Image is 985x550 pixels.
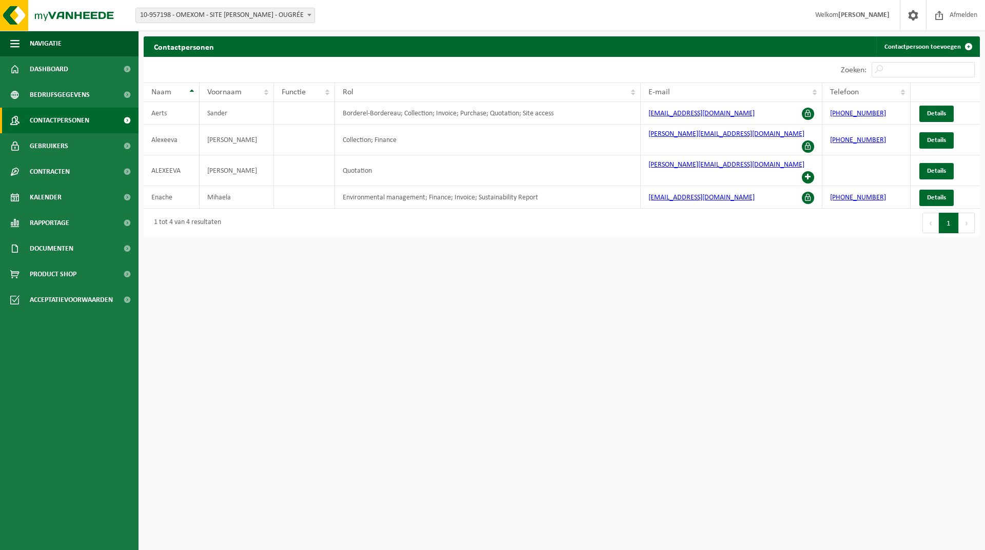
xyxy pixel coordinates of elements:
[335,102,641,125] td: Borderel-Bordereau; Collection; Invoice; Purchase; Quotation; Site access
[30,236,73,261] span: Documenten
[144,36,224,56] h2: Contactpersonen
[927,194,946,201] span: Details
[30,261,76,287] span: Product Shop
[830,136,886,144] a: [PHONE_NUMBER]
[838,11,890,19] strong: [PERSON_NAME]
[919,163,954,179] a: Details
[919,106,954,122] a: Details
[200,186,274,209] td: Mihaela
[200,102,274,125] td: Sander
[648,110,755,117] a: [EMAIL_ADDRESS][DOMAIN_NAME]
[144,102,200,125] td: Aerts
[30,185,62,210] span: Kalender
[959,213,975,233] button: Next
[136,8,314,23] span: 10-957198 - OMEXOM - SITE ELIA OUGREE - OUGRÉE
[830,194,886,201] a: [PHONE_NUMBER]
[919,132,954,149] a: Details
[144,155,200,186] td: ALEXEEVA
[135,8,315,23] span: 10-957198 - OMEXOM - SITE ELIA OUGREE - OUGRÉE
[648,130,804,138] a: [PERSON_NAME][EMAIL_ADDRESS][DOMAIN_NAME]
[648,161,804,169] a: [PERSON_NAME][EMAIL_ADDRESS][DOMAIN_NAME]
[648,194,755,201] a: [EMAIL_ADDRESS][DOMAIN_NAME]
[30,133,68,159] span: Gebruikers
[335,186,641,209] td: Environmental management; Finance; Invoice; Sustainability Report
[30,287,113,313] span: Acceptatievoorwaarden
[30,82,90,108] span: Bedrijfsgegevens
[927,168,946,174] span: Details
[30,159,70,185] span: Contracten
[30,210,69,236] span: Rapportage
[200,155,274,186] td: [PERSON_NAME]
[30,31,62,56] span: Navigatie
[927,137,946,144] span: Details
[830,110,886,117] a: [PHONE_NUMBER]
[282,88,306,96] span: Functie
[343,88,353,96] span: Rol
[830,88,859,96] span: Telefoon
[876,36,979,57] a: Contactpersoon toevoegen
[200,125,274,155] td: [PERSON_NAME]
[30,56,68,82] span: Dashboard
[30,108,89,133] span: Contactpersonen
[841,66,866,74] label: Zoeken:
[939,213,959,233] button: 1
[335,125,641,155] td: Collection; Finance
[207,88,242,96] span: Voornaam
[335,155,641,186] td: Quotation
[144,125,200,155] td: Alexeeva
[922,213,939,233] button: Previous
[149,214,221,232] div: 1 tot 4 van 4 resultaten
[648,88,670,96] span: E-mail
[927,110,946,117] span: Details
[151,88,171,96] span: Naam
[144,186,200,209] td: Enache
[919,190,954,206] a: Details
